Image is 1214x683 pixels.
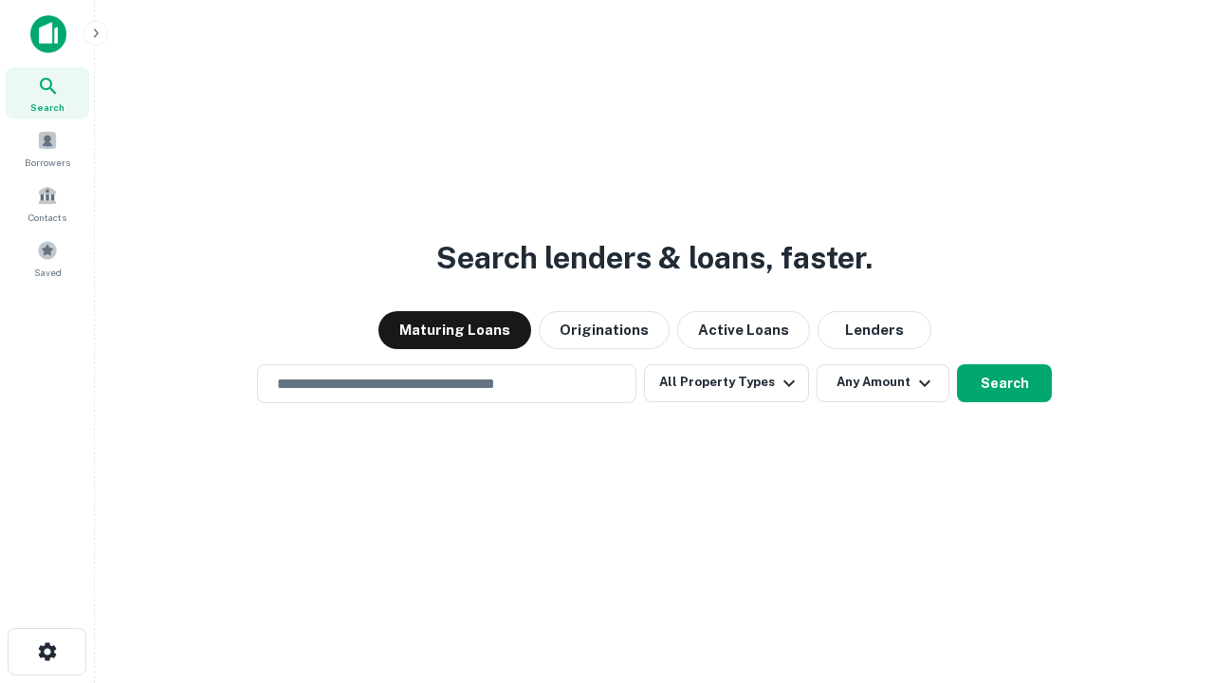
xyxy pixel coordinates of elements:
[6,232,89,284] a: Saved
[28,210,66,225] span: Contacts
[436,235,873,281] h3: Search lenders & loans, faster.
[6,67,89,119] a: Search
[6,122,89,174] a: Borrowers
[30,100,64,115] span: Search
[957,364,1052,402] button: Search
[818,311,931,349] button: Lenders
[6,177,89,229] a: Contacts
[677,311,810,349] button: Active Loans
[644,364,809,402] button: All Property Types
[30,15,66,53] img: capitalize-icon.png
[378,311,531,349] button: Maturing Loans
[817,364,949,402] button: Any Amount
[1119,531,1214,622] iframe: Chat Widget
[539,311,670,349] button: Originations
[25,155,70,170] span: Borrowers
[34,265,62,280] span: Saved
